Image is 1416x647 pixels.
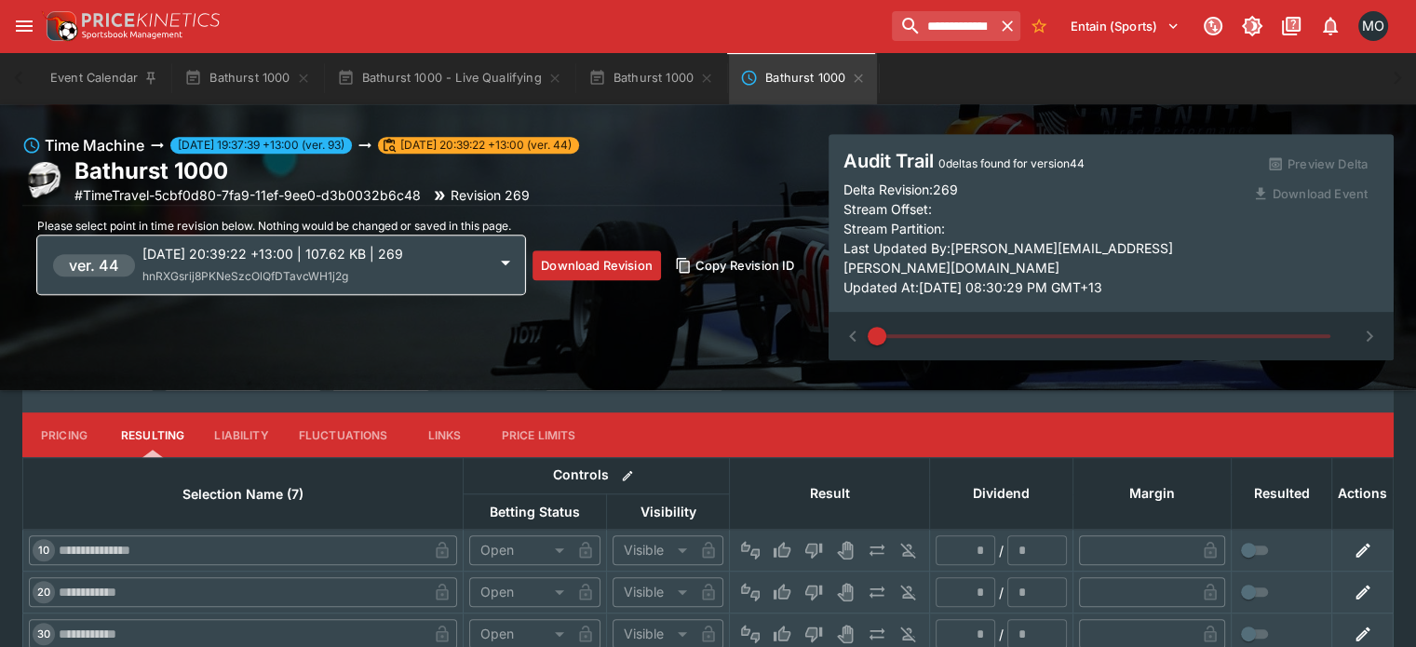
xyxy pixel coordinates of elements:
[615,464,640,488] button: Bulk edit
[34,586,54,599] span: 20
[999,625,1004,644] div: /
[830,535,860,565] button: Void
[7,9,41,43] button: open drawer
[469,577,571,607] div: Open
[843,180,958,199] p: Delta Revision: 269
[22,158,67,203] img: motorracing.png
[74,156,530,185] h2: Copy To Clipboard
[469,535,571,565] div: Open
[37,219,511,233] span: Please select point in time revision below. Nothing would be changed or saved in this page.
[34,627,54,640] span: 30
[34,544,53,557] span: 10
[142,244,487,263] p: [DATE] 20:39:22 +13:00 | 107.62 KB | 269
[735,577,765,607] button: Not Set
[39,52,169,104] button: Event Calendar
[799,577,829,607] button: Lose
[199,412,283,457] button: Liability
[106,412,199,457] button: Resulting
[999,583,1004,602] div: /
[843,199,1242,297] p: Stream Offset: Stream Partition: Last Updated By: [PERSON_NAME][EMAIL_ADDRESS][PERSON_NAME][DOMAI...
[894,535,924,565] button: Eliminated In Play
[862,577,892,607] button: Push
[668,250,802,280] button: Copy Revision ID
[533,250,661,280] button: Download Revision
[862,535,892,565] button: Push
[613,535,694,565] div: Visible
[393,137,579,154] span: [DATE] 20:39:22 +13:00 (ver. 44)
[767,577,797,607] button: Win
[999,541,1004,560] div: /
[613,577,694,607] div: Visible
[1196,9,1230,43] button: Connected to PK
[735,535,765,565] button: Not Set
[284,412,403,457] button: Fluctuations
[619,501,716,523] span: Visibility
[162,483,324,505] span: Selection Name (7)
[22,412,106,457] button: Pricing
[892,11,994,41] input: search
[463,458,729,494] th: Controls
[41,7,78,45] img: PriceKinetics Logo
[1332,458,1394,530] th: Actions
[487,412,591,457] button: Price Limits
[729,458,929,530] th: Result
[830,577,860,607] button: Void
[82,13,220,27] img: PriceKinetics
[799,535,829,565] button: Lose
[403,412,487,457] button: Links
[469,501,600,523] span: Betting Status
[82,31,182,39] img: Sportsbook Management
[45,134,144,156] h6: Time Machine
[69,254,119,276] h6: ver. 44
[577,52,725,104] button: Bathurst 1000
[1235,9,1269,43] button: Toggle light/dark mode
[1059,11,1191,41] button: Select Tenant
[142,269,348,283] span: hnRXGsrij8PKNeSzcOlQfDTavcWH1j2g
[173,52,321,104] button: Bathurst 1000
[1353,6,1394,47] button: Matt Oliver
[767,535,797,565] button: Win
[729,52,877,104] button: Bathurst 1000
[74,185,421,205] p: Copy To Clipboard
[1072,458,1231,530] th: Margin
[929,458,1072,530] th: Dividend
[1231,458,1331,530] th: Resulted
[1024,11,1054,41] button: No Bookmarks
[1314,9,1347,43] button: Notifications
[451,185,530,205] p: Revision 269
[170,137,352,154] span: [DATE] 19:37:39 +13:00 (ver. 93)
[326,52,573,104] button: Bathurst 1000 - Live Qualifying
[1358,11,1388,41] div: Matt Oliver
[1274,9,1308,43] button: Documentation
[894,577,924,607] button: Eliminated In Play
[843,149,1242,173] h4: Audit Trail
[938,156,1085,170] span: 0 deltas found for version 44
